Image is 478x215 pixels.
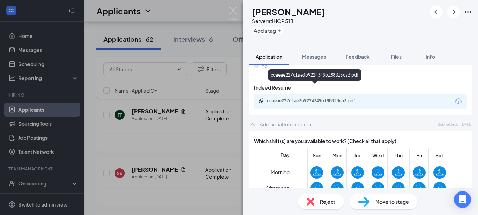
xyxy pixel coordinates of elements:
[281,151,290,159] span: Day
[454,97,463,106] svg: Download
[351,151,364,159] span: Tue
[372,151,384,159] span: Wed
[252,18,325,25] div: Server at IHOP 511
[249,120,257,129] svg: ChevronUp
[254,137,396,145] span: Which shift(s) are you available to work? (Check all that apply)
[302,53,326,60] span: Messages
[271,166,290,178] span: Morning
[320,198,335,206] span: Reject
[447,6,460,18] button: ArrowRight
[258,98,264,104] svg: Paperclip
[267,98,365,104] div: ccaeae227c1ae3b9224349b188313ca3.pdf
[268,69,361,81] div: ccaeae227c1ae3b9224349b188313ca3.pdf
[375,198,409,206] span: Move to stage
[438,121,458,127] span: Submitted:
[256,53,282,60] span: Application
[392,151,405,159] span: Thu
[262,62,268,70] span: no
[449,8,458,16] svg: ArrowRight
[461,121,472,127] span: [DATE]
[430,6,443,18] button: ArrowLeftNew
[346,53,370,60] span: Feedback
[432,8,441,16] svg: ArrowLeftNew
[254,84,291,91] span: Indeed Resume
[258,98,372,105] a: Paperclipccaeae227c1ae3b9224349b188313ca3.pdf
[252,6,325,18] h1: [PERSON_NAME]
[413,151,426,159] span: Fri
[464,8,472,16] svg: Ellipses
[277,28,282,33] svg: Plus
[310,151,323,159] span: Sun
[433,151,446,159] span: Sat
[426,53,435,60] span: Info
[260,121,311,128] div: Additional Information
[266,182,290,194] span: Afternoon
[331,151,344,159] span: Mon
[252,27,283,34] button: PlusAdd a tag
[391,53,402,60] span: Files
[454,191,471,208] div: Open Intercom Messenger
